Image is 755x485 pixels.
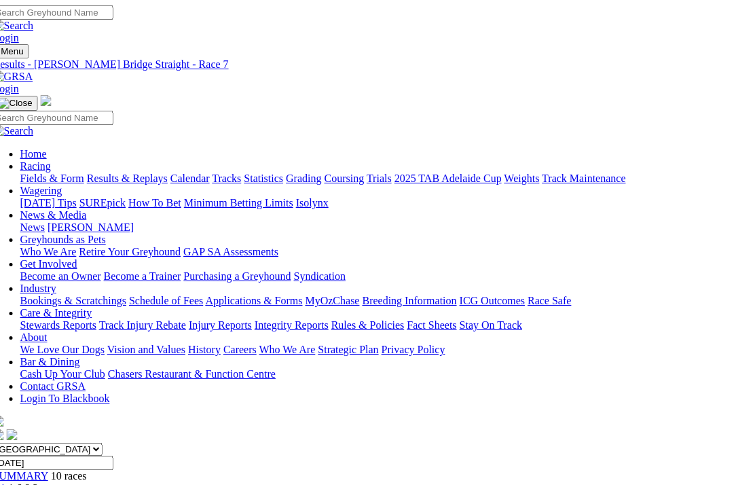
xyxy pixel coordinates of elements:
[460,295,525,306] a: ICG Outcomes
[184,246,279,257] a: GAP SA Assessments
[20,380,86,392] a: Contact GRSA
[184,197,293,209] a: Minimum Betting Limits
[20,173,737,185] div: Racing
[129,197,182,209] a: How To Bet
[255,319,329,331] a: Integrity Reports
[460,319,522,331] a: Stay On Track
[528,295,571,306] a: Race Safe
[20,270,101,282] a: Become an Owner
[367,173,392,184] a: Trials
[287,173,322,184] a: Grading
[7,429,18,440] img: twitter.svg
[504,173,540,184] a: Weights
[296,197,329,209] a: Isolynx
[407,319,457,331] a: Fact Sheets
[41,95,52,106] img: logo-grsa-white.png
[20,258,77,270] a: Get Involved
[20,295,126,306] a: Bookings & Scratchings
[20,221,737,234] div: News & Media
[20,270,737,283] div: Get Involved
[170,173,210,184] a: Calendar
[79,246,181,257] a: Retire Your Greyhound
[363,295,457,306] a: Breeding Information
[107,344,185,355] a: Vision and Values
[20,221,45,233] a: News
[244,173,284,184] a: Statistics
[79,197,126,209] a: SUREpick
[20,173,84,184] a: Fields & Form
[20,368,105,380] a: Cash Up Your Club
[306,295,360,306] a: MyOzChase
[20,393,110,404] a: Login To Blackbook
[542,173,626,184] a: Track Maintenance
[20,246,737,258] div: Greyhounds as Pets
[20,246,77,257] a: Who We Are
[189,319,252,331] a: Injury Reports
[20,319,96,331] a: Stewards Reports
[1,46,24,56] span: Menu
[20,344,105,355] a: We Love Our Dogs
[20,185,62,196] a: Wagering
[184,270,291,282] a: Purchasing a Greyhound
[20,319,737,331] div: Care & Integrity
[20,368,737,380] div: Bar & Dining
[325,173,365,184] a: Coursing
[20,295,737,307] div: Industry
[51,470,87,482] span: 10 races
[20,356,80,367] a: Bar & Dining
[20,148,47,160] a: Home
[20,344,737,356] div: About
[213,173,242,184] a: Tracks
[20,197,737,209] div: Wagering
[188,344,221,355] a: History
[87,173,168,184] a: Results & Replays
[206,295,303,306] a: Applications & Forms
[108,368,276,380] a: Chasers Restaurant & Function Centre
[20,331,48,343] a: About
[20,234,106,245] a: Greyhounds as Pets
[129,295,203,306] a: Schedule of Fees
[20,307,92,319] a: Care & Integrity
[331,319,405,331] a: Rules & Policies
[20,197,77,209] a: [DATE] Tips
[20,283,56,294] a: Industry
[48,221,134,233] a: [PERSON_NAME]
[223,344,257,355] a: Careers
[382,344,445,355] a: Privacy Policy
[20,160,51,172] a: Racing
[394,173,502,184] a: 2025 TAB Adelaide Cup
[20,209,87,221] a: News & Media
[294,270,346,282] a: Syndication
[99,319,186,331] a: Track Injury Rebate
[104,270,181,282] a: Become a Trainer
[318,344,379,355] a: Strategic Plan
[259,344,316,355] a: Who We Are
